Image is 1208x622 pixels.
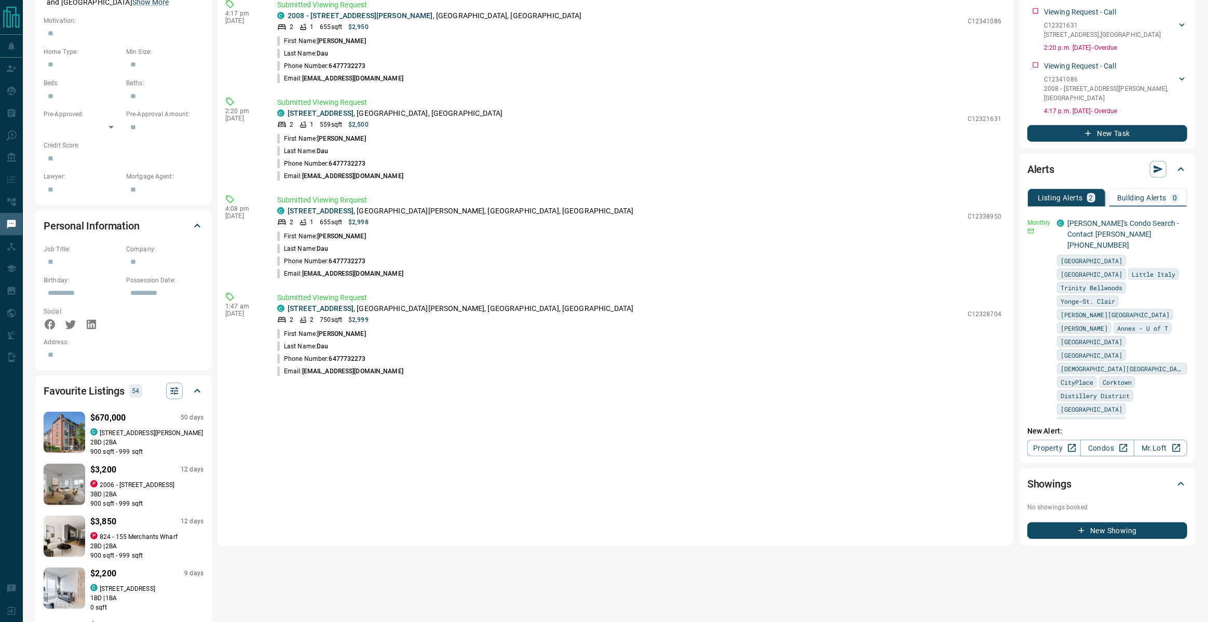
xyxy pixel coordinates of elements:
span: [PERSON_NAME] [1061,323,1108,333]
p: [DATE] [225,115,262,122]
span: Little Italy [1132,269,1175,279]
p: 0 [1173,194,1177,201]
p: Viewing Request - Call [1044,61,1116,72]
p: 559 sqft [320,120,342,129]
p: 824 - 155 Merchants Wharf [100,532,178,542]
p: 2:20 p.m. [DATE] - Overdue [1044,43,1187,52]
p: [DATE] [225,17,262,24]
p: 4:17 pm [225,10,262,17]
p: , [GEOGRAPHIC_DATA][PERSON_NAME], [GEOGRAPHIC_DATA], [GEOGRAPHIC_DATA] [288,303,633,314]
p: First Name: [277,134,366,143]
a: [PERSON_NAME]'s Condo Search - Contact [PERSON_NAME] [PHONE_NUMBER] [1067,219,1179,249]
span: Dau [317,343,328,350]
p: [DATE] [225,212,262,220]
p: 2:20 pm [225,107,262,115]
div: Alerts [1027,157,1187,182]
span: 6477732273 [329,258,365,265]
div: property.ca [90,480,98,488]
p: 4:08 pm [225,205,262,212]
a: Favourited listing$2,2009 dayscondos.ca[STREET_ADDRESS]1BD |1BA0 sqft [44,565,203,612]
span: [DEMOGRAPHIC_DATA][GEOGRAPHIC_DATA] [1061,363,1184,374]
p: C12338950 [968,212,1001,221]
p: Email: [277,269,403,278]
p: Credit Score: [44,141,203,150]
p: Listing Alerts [1038,194,1083,201]
p: 2008 - [STREET_ADDRESS][PERSON_NAME] , [GEOGRAPHIC_DATA] [1044,84,1177,103]
p: Home Type: [44,47,121,57]
p: Lawyer: [44,172,121,181]
p: Beds: [44,78,121,88]
span: [EMAIL_ADDRESS][DOMAIN_NAME] [302,368,403,375]
p: 2 BD | 2 BA [90,542,203,551]
span: [EMAIL_ADDRESS][DOMAIN_NAME] [302,172,403,180]
p: Possession Date: [126,276,203,285]
span: 6477732273 [329,62,365,70]
div: Favourite Listings54 [44,378,203,403]
p: Last Name: [277,146,328,156]
span: [GEOGRAPHIC_DATA] [1061,255,1122,266]
div: C12321631[STREET_ADDRESS],[GEOGRAPHIC_DATA] [1044,19,1187,42]
div: condos.ca [1057,220,1064,227]
a: 2008 - [STREET_ADDRESS][PERSON_NAME] [288,11,433,20]
p: Pre-Approval Amount: [126,110,203,119]
p: 2 [290,22,293,32]
p: 1 BD | 1 BA [90,593,203,603]
a: Property [1027,440,1081,456]
div: condos.ca [90,584,98,591]
p: C12321631 [1044,21,1161,30]
span: [PERSON_NAME] [317,233,365,240]
p: Phone Number: [277,256,366,266]
div: Showings [1027,471,1187,496]
p: C12321631 [968,114,1001,124]
p: Baths: [126,78,203,88]
p: 50 days [181,413,203,422]
p: , [GEOGRAPHIC_DATA], [GEOGRAPHIC_DATA] [288,10,582,21]
p: Social: [44,307,121,316]
p: Phone Number: [277,354,366,363]
a: Favourited listing$3,20012 daysproperty.ca2006 - [STREET_ADDRESS]3BD |2BA900 sqft - 999 sqft [44,462,203,508]
p: [DATE] [225,310,262,317]
p: 750 sqft [320,315,342,324]
img: Favourited listing [33,516,96,557]
span: CityPlace [1061,377,1093,387]
p: 4:17 p.m. [DATE] - Overdue [1044,106,1187,116]
p: First Name: [277,329,366,339]
p: Last Name: [277,244,328,253]
div: condos.ca [90,428,98,436]
img: Favourited listing [33,464,96,505]
div: Personal Information [44,213,203,238]
p: Min Size: [126,47,203,57]
span: [GEOGRAPHIC_DATA] [1061,404,1122,414]
p: 655 sqft [320,22,342,32]
span: [PERSON_NAME][GEOGRAPHIC_DATA] [1061,309,1170,320]
p: 1:47 am [225,303,262,310]
p: Last Name: [277,49,328,58]
p: C12341086 [968,17,1001,26]
p: Submitted Viewing Request [277,97,1001,108]
p: Company: [126,245,203,254]
a: Favourited listing$3,85012 daysproperty.ca824 - 155 Merchants Wharf2BD |2BA900 sqft - 999 sqft [44,513,203,560]
div: condos.ca [277,12,284,19]
div: condos.ca [277,305,284,312]
p: 2 [1089,194,1093,201]
span: Corktown [1103,377,1132,387]
span: [PERSON_NAME] [317,37,365,45]
p: No showings booked [1027,503,1187,512]
span: [EMAIL_ADDRESS][DOMAIN_NAME] [302,75,403,82]
p: , [GEOGRAPHIC_DATA], [GEOGRAPHIC_DATA] [288,108,503,119]
p: 1 [310,22,314,32]
p: $2,200 [90,567,116,580]
p: Phone Number: [277,159,366,168]
p: 0 sqft [90,603,203,612]
span: Dau [317,147,328,155]
p: 2 [290,120,293,129]
p: $2,500 [348,120,369,129]
span: Annex - U of T [1117,323,1168,333]
span: [EMAIL_ADDRESS][DOMAIN_NAME] [302,270,403,277]
span: Dau [317,50,328,57]
p: 900 sqft - 999 sqft [90,499,203,508]
p: 2 [290,315,293,324]
button: New Showing [1027,522,1187,539]
button: New Task [1027,125,1187,142]
p: 3 BD | 2 BA [90,490,203,499]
